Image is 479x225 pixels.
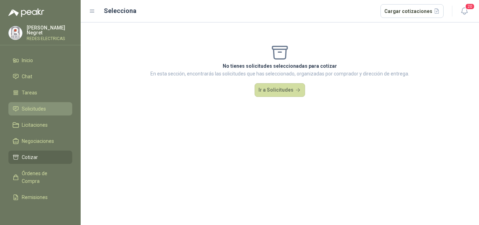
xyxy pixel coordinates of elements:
p: En esta sección, encontrarás las solicitudes que has seleccionado, organizadas por comprador y di... [150,70,409,78]
span: Inicio [22,57,33,64]
a: Solicitudes [8,102,72,115]
button: Cargar cotizaciones [380,4,444,18]
p: No tienes solicitudes seleccionadas para cotizar [150,62,409,70]
a: Órdenes de Compra [8,167,72,188]
h2: Selecciona [104,6,136,16]
span: Tareas [22,89,37,97]
button: Ir a Solicitudes [255,83,305,97]
a: Negociaciones [8,134,72,148]
span: Órdenes de Compra [22,170,66,185]
span: Cotizar [22,153,38,161]
a: Chat [8,70,72,83]
img: Logo peakr [8,8,44,17]
a: Tareas [8,86,72,99]
span: Remisiones [22,193,48,201]
span: Chat [22,73,32,80]
a: Remisiones [8,191,72,204]
button: 20 [458,5,471,18]
p: [PERSON_NAME] Negret [27,25,72,35]
img: Company Logo [9,26,22,40]
span: Solicitudes [22,105,46,113]
p: REDES ELECTRICAS [27,37,72,41]
a: Licitaciones [8,118,72,132]
a: Cotizar [8,151,72,164]
a: Configuración [8,207,72,220]
span: Negociaciones [22,137,54,145]
span: 20 [465,3,475,10]
span: Licitaciones [22,121,48,129]
a: Inicio [8,54,72,67]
